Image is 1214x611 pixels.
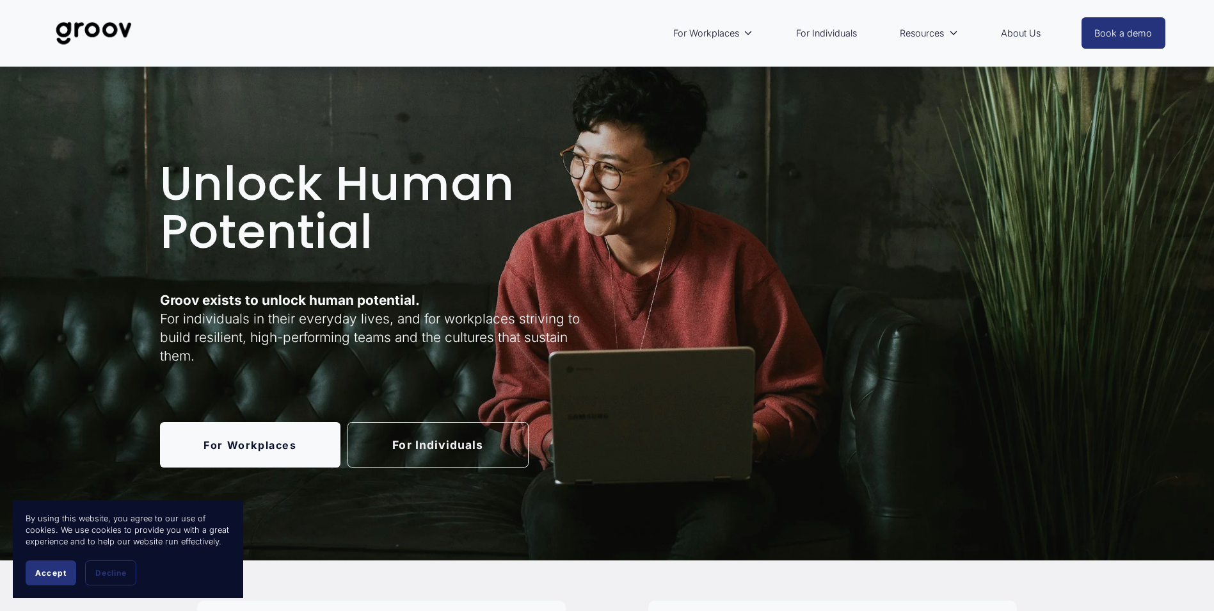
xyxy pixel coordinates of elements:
[95,568,126,578] span: Decline
[900,25,944,42] span: Resources
[1082,17,1166,49] a: Book a demo
[347,422,529,468] a: For Individuals
[673,25,739,42] span: For Workplaces
[26,560,76,585] button: Accept
[667,19,760,48] a: folder dropdown
[35,568,67,578] span: Accept
[49,12,139,54] img: Groov | Unlock Human Potential at Work and in Life
[26,513,230,548] p: By using this website, you agree to our use of cookies. We use cookies to provide you with a grea...
[85,560,136,585] button: Decline
[160,292,420,308] strong: Groov exists to unlock human potential.
[160,291,603,366] p: For individuals in their everyday lives, and for workplaces striving to build resilient, high-per...
[994,19,1047,48] a: About Us
[13,500,243,598] section: Cookie banner
[160,159,603,256] h1: Unlock Human Potential
[790,19,863,48] a: For Individuals
[893,19,964,48] a: folder dropdown
[160,422,341,468] a: For Workplaces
